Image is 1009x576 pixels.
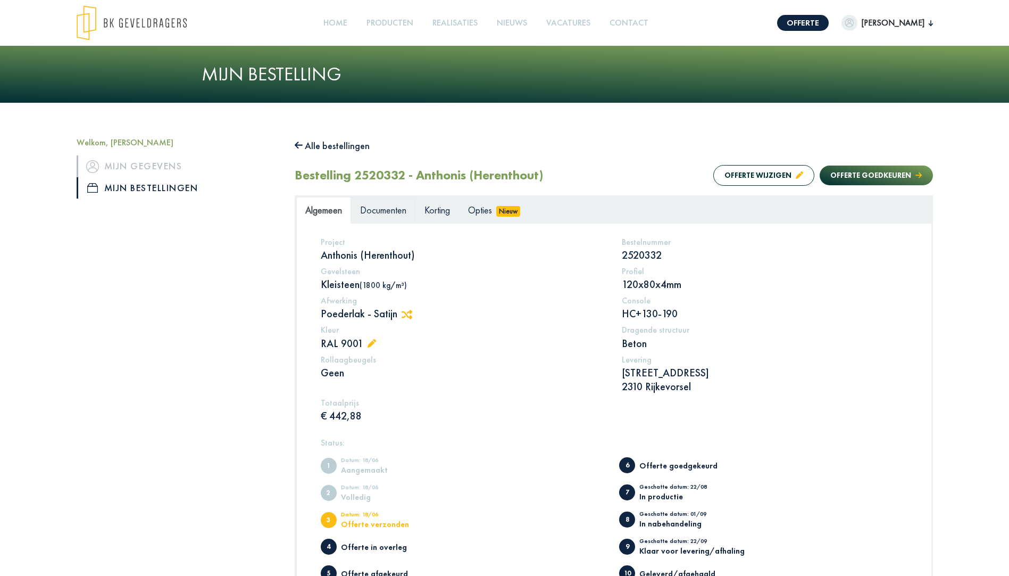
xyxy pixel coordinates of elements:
[622,307,907,320] p: HC+130-190
[619,512,635,528] span: In nabehandeling
[622,248,907,262] p: 2520332
[496,206,521,217] span: Nieuw
[321,355,606,365] h5: Rollaagbeugels
[296,197,931,223] ul: Tabs
[321,539,337,555] span: Offerte in overleg
[605,11,653,35] a: Contact
[341,493,429,501] div: Volledig
[622,355,907,365] h5: Levering
[820,166,932,185] button: Offerte goedkeuren
[619,539,635,555] span: Klaar voor levering/afhaling
[87,183,98,193] img: icon
[360,204,406,216] span: Documenten
[639,547,745,555] div: Klaar voor levering/afhaling
[428,11,482,35] a: Realisaties
[305,204,342,216] span: Algemeen
[542,11,595,35] a: Vacatures
[468,204,492,216] span: Opties
[77,5,187,40] img: logo
[639,492,727,500] div: In productie
[622,366,907,393] p: [STREET_ADDRESS] 2310 Rijkevorsel
[622,237,907,247] h5: Bestelnummer
[77,177,279,199] a: iconMijn bestellingen
[622,295,907,306] h5: Console
[321,336,606,350] p: RAL 9001
[639,511,727,520] div: Geschatte datum: 01/09
[321,409,606,423] p: € 442,88
[321,366,606,380] p: Geen
[341,466,429,474] div: Aangemaakt
[321,458,337,474] span: Aangemaakt
[362,11,418,35] a: Producten
[341,457,429,466] div: Datum: 18/06
[841,15,933,31] button: [PERSON_NAME]
[202,63,808,86] h1: Mijn bestelling
[639,538,745,547] div: Geschatte datum: 22/09
[622,336,907,350] p: Beton
[841,15,857,31] img: dummypic.png
[321,438,907,448] h5: Status:
[77,137,279,147] h5: Welkom, [PERSON_NAME]
[639,484,727,492] div: Geschatte datum: 22/08
[341,543,429,551] div: Offerte in overleg
[77,155,279,177] a: iconMijn gegevens
[639,520,727,528] div: In nabehandeling
[713,165,814,186] button: Offerte wijzigen
[622,325,907,335] h5: Dragende structuur
[424,204,450,216] span: Korting
[341,520,429,528] div: Offerte verzonden
[321,325,606,335] h5: Kleur
[321,398,606,408] h5: Totaalprijs
[341,484,429,493] div: Datum: 18/06
[86,160,99,173] img: icon
[321,266,606,276] h5: Gevelsteen
[321,237,606,247] h5: Project
[321,295,606,306] h5: Afwerking
[319,11,352,35] a: Home
[295,137,370,154] button: Alle bestellingen
[341,512,429,520] div: Datum: 18/06
[321,485,337,501] span: Volledig
[321,277,606,291] p: Kleisteen
[493,11,531,35] a: Nieuws
[619,457,635,473] span: Offerte goedgekeurd
[622,266,907,276] h5: Profiel
[639,462,727,470] div: Offerte goedgekeurd
[619,484,635,500] span: In productie
[295,168,543,183] h2: Bestelling 2520332 - Anthonis (Herenthout)
[857,17,929,29] span: [PERSON_NAME]
[777,15,829,31] a: Offerte
[360,280,407,290] span: (1800 kg/m³)
[321,307,606,320] p: Poederlak - Satijn
[622,277,907,291] p: 120x80x4mm
[321,512,337,528] span: Offerte verzonden
[321,248,606,262] p: Anthonis (Herenthout)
